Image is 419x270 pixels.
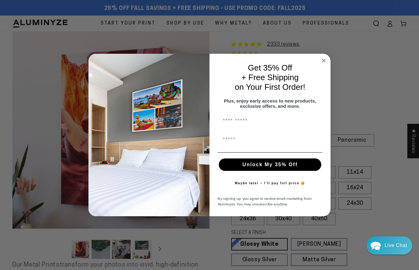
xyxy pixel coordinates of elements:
img: 728e4f65-7e6c-44e2-b7d1-0292a396982f.jpeg [88,54,209,217]
span: on Your First Order! [235,82,305,92]
span: + Free Shipping [241,73,299,82]
button: Unlock My 35% Off [219,158,321,171]
button: Close dialog [320,57,327,64]
button: Maybe later – I’ll pay full price 😅 [232,177,309,190]
span: By signing up, you agree to receive email marketing from Aluminyze. You may unsubscribe anytime. [218,196,312,207]
span: Get 35% Off [248,63,292,72]
span: Plus, enjoy early access to new products, exclusive offers, and more. [224,98,316,109]
div: Contact Us Directly [385,236,407,254]
div: Chat widget toggle [367,236,412,254]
